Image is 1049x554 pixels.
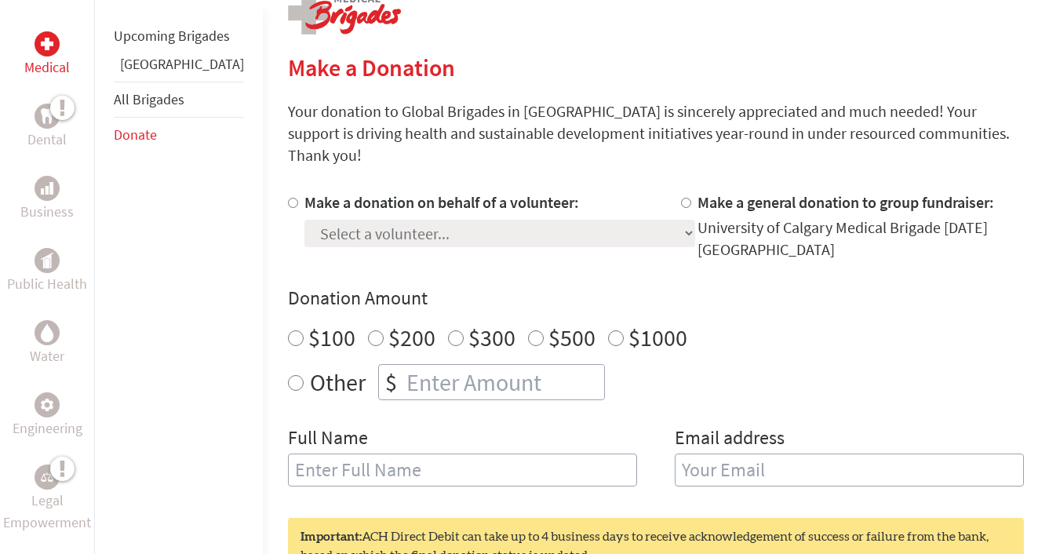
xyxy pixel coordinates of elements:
a: Legal EmpowermentLegal Empowerment [3,465,91,534]
p: Legal Empowerment [3,490,91,534]
div: Dental [35,104,60,129]
img: Public Health [41,253,53,268]
label: Full Name [288,425,368,454]
a: MedicalMedical [24,31,70,78]
div: University of Calgary Medical Brigade [DATE] [GEOGRAPHIC_DATA] [698,217,1024,261]
label: Other [310,364,366,400]
div: Business [35,176,60,201]
p: Your donation to Global Brigades in [GEOGRAPHIC_DATA] is sincerely appreciated and much needed! Y... [288,100,1024,166]
p: Business [20,201,74,223]
a: WaterWater [30,320,64,367]
input: Enter Full Name [288,454,637,487]
div: Public Health [35,248,60,273]
img: Water [41,323,53,341]
label: Email address [675,425,785,454]
div: Water [35,320,60,345]
img: Legal Empowerment [41,472,53,482]
li: Donate [114,118,244,152]
label: $1000 [628,323,687,352]
a: [GEOGRAPHIC_DATA] [120,55,244,73]
p: Public Health [7,273,87,295]
a: Donate [114,126,157,144]
label: $300 [468,323,515,352]
li: Upcoming Brigades [114,19,244,53]
p: Water [30,345,64,367]
img: Medical [41,38,53,50]
li: Panama [114,53,244,82]
label: Make a general donation to group fundraiser: [698,192,994,212]
div: Medical [35,31,60,56]
div: $ [379,365,403,399]
div: Legal Empowerment [35,465,60,490]
a: Public HealthPublic Health [7,248,87,295]
div: Engineering [35,392,60,417]
label: $100 [308,323,355,352]
img: Dental [41,108,53,123]
label: $500 [548,323,596,352]
h4: Donation Amount [288,286,1024,311]
img: Business [41,182,53,195]
img: Engineering [41,399,53,411]
p: Dental [27,129,67,151]
h2: Make a Donation [288,53,1024,82]
a: BusinessBusiness [20,176,74,223]
a: DentalDental [27,104,67,151]
label: Make a donation on behalf of a volunteer: [304,192,579,212]
p: Engineering [13,417,82,439]
p: Medical [24,56,70,78]
input: Your Email [675,454,1024,487]
li: All Brigades [114,82,244,118]
input: Enter Amount [403,365,604,399]
a: Upcoming Brigades [114,27,230,45]
label: $200 [388,323,435,352]
a: EngineeringEngineering [13,392,82,439]
strong: Important: [300,530,362,543]
a: All Brigades [114,90,184,108]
